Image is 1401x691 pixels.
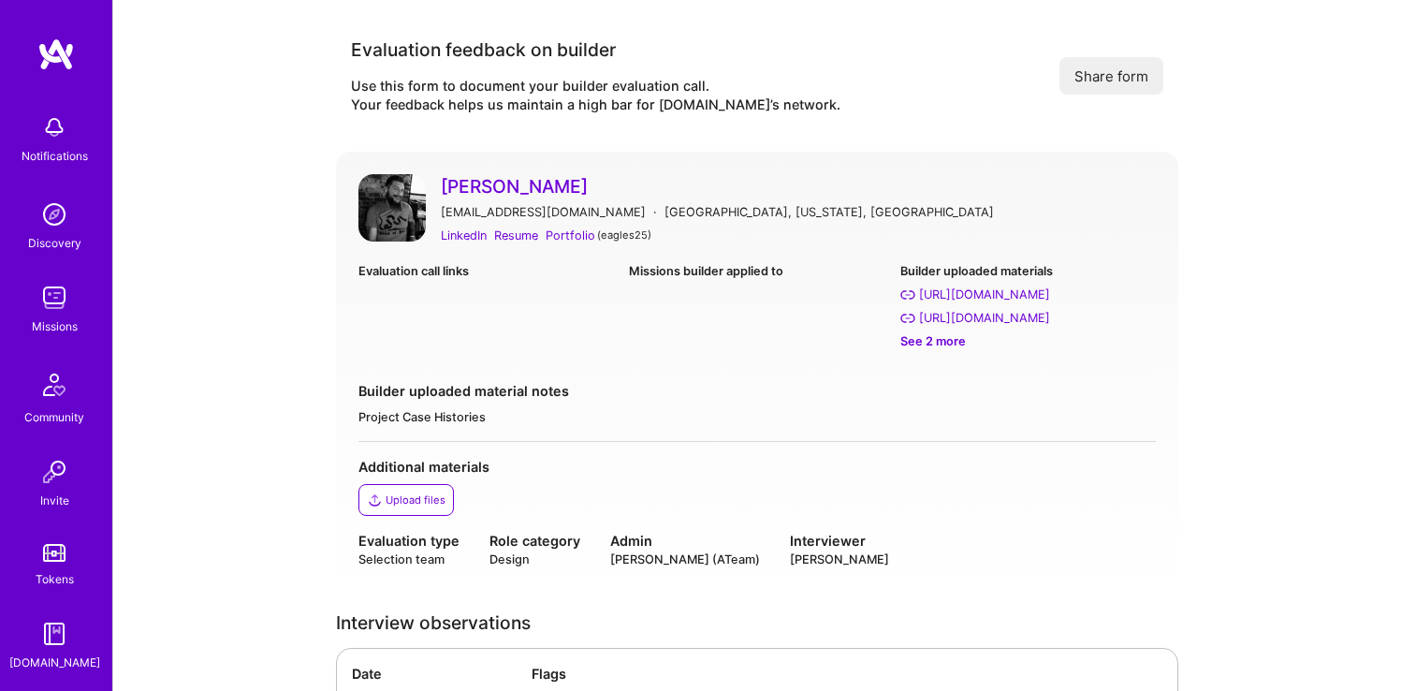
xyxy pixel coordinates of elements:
[653,202,657,222] div: ·
[36,109,73,146] img: bell
[336,613,1178,633] div: Interview observations
[352,664,517,684] div: Date
[919,285,1050,304] div: https://cxmind.me/portfolio/commonspirit-health/
[441,174,1156,198] a: [PERSON_NAME]
[367,493,382,507] i: icon Upload2
[351,77,840,114] div: Use this form to document your builder evaluation call. Your feedback helps us maintain a high ba...
[441,226,487,245] a: LinkedIn
[610,551,760,568] div: [PERSON_NAME] (ATeam)
[900,308,1156,328] a: [URL][DOMAIN_NAME]
[546,226,595,245] a: Portfolio
[43,544,66,562] img: tokens
[790,551,889,568] div: [PERSON_NAME]
[494,226,538,245] a: Resume
[24,407,84,427] div: Community
[37,37,75,71] img: logo
[489,531,580,551] div: Role category
[358,261,614,281] div: Evaluation call links
[597,226,651,245] div: ( eagles25 )
[9,653,100,672] div: [DOMAIN_NAME]
[36,615,73,653] img: guide book
[32,362,77,407] img: Community
[36,569,74,589] div: Tokens
[32,316,78,336] div: Missions
[358,174,426,242] img: User Avatar
[28,233,81,253] div: Discovery
[351,37,840,62] div: Evaluation feedback on builder
[1059,57,1163,95] button: Share form
[919,308,1050,328] div: https://cxmind.me/portfolio/surfboard/
[629,261,884,281] div: Missions builder applied to
[790,531,889,551] div: Interviewer
[386,493,445,507] div: Upload files
[358,408,1156,426] div: Project Case Histories
[36,196,73,233] img: discovery
[358,531,460,551] div: Evaluation type
[664,202,994,222] div: [GEOGRAPHIC_DATA], [US_STATE], [GEOGRAPHIC_DATA]
[358,174,426,246] a: User Avatar
[900,331,1156,351] div: See 2 more
[40,491,69,510] div: Invite
[22,146,88,166] div: Notifications
[900,287,915,302] i: https://cxmind.me/portfolio/commonspirit-health/
[358,551,460,568] div: Selection team
[900,311,915,326] i: https://cxmind.me/portfolio/surfboard/
[358,381,1156,401] div: Builder uploaded material notes
[610,531,760,551] div: Admin
[489,551,580,568] div: Design
[900,261,1156,281] div: Builder uploaded materials
[900,285,1156,304] a: [URL][DOMAIN_NAME]
[36,453,73,491] img: Invite
[532,664,1162,684] div: Flags
[441,202,646,222] div: [EMAIL_ADDRESS][DOMAIN_NAME]
[358,457,1156,477] div: Additional materials
[36,279,73,316] img: teamwork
